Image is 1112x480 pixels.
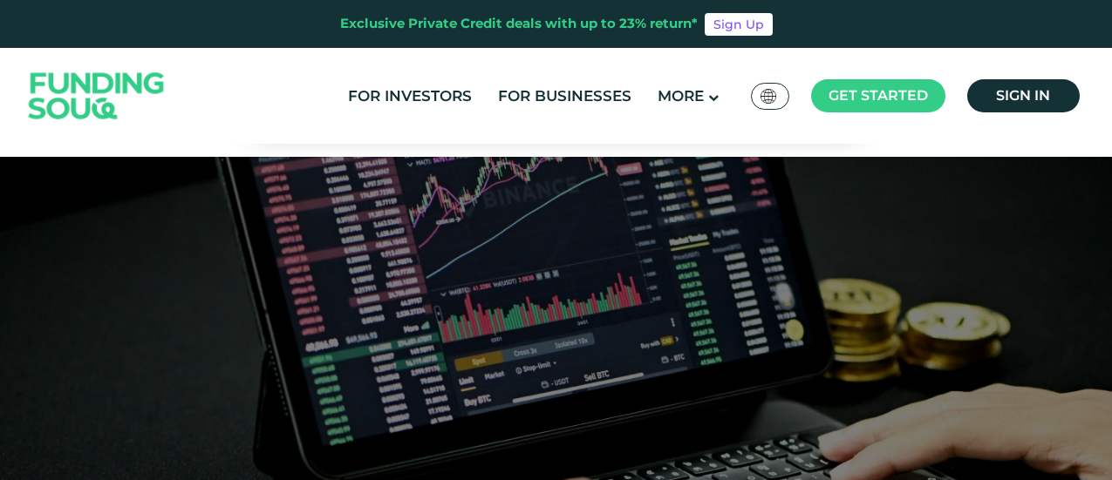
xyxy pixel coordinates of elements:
[996,87,1050,104] span: Sign in
[658,87,704,105] span: More
[494,82,636,111] a: For Businesses
[761,89,776,104] img: SA Flag
[829,87,928,104] span: Get started
[340,14,698,34] div: Exclusive Private Credit deals with up to 23% return*
[705,13,773,36] a: Sign Up
[344,82,476,111] a: For Investors
[967,79,1080,112] a: Sign in
[11,52,182,140] img: Logo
